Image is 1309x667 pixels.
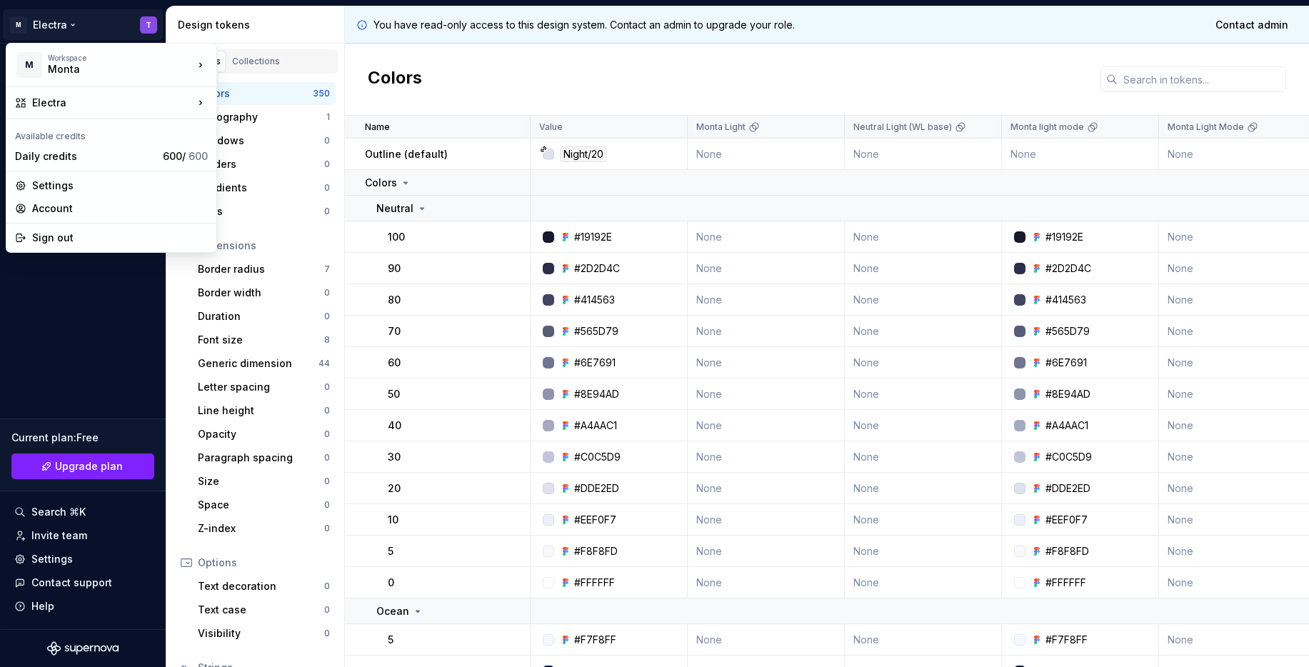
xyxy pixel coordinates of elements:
div: Sign out [32,231,208,245]
div: Electra [32,96,194,110]
div: Workspace [48,54,194,62]
div: Account [32,201,208,216]
div: Available credits [9,122,214,145]
div: Monta [48,62,169,76]
span: 600 [189,150,208,162]
div: M [16,52,42,78]
div: Daily credits [15,149,157,164]
span: 600 / [163,150,208,162]
div: Settings [32,179,208,193]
